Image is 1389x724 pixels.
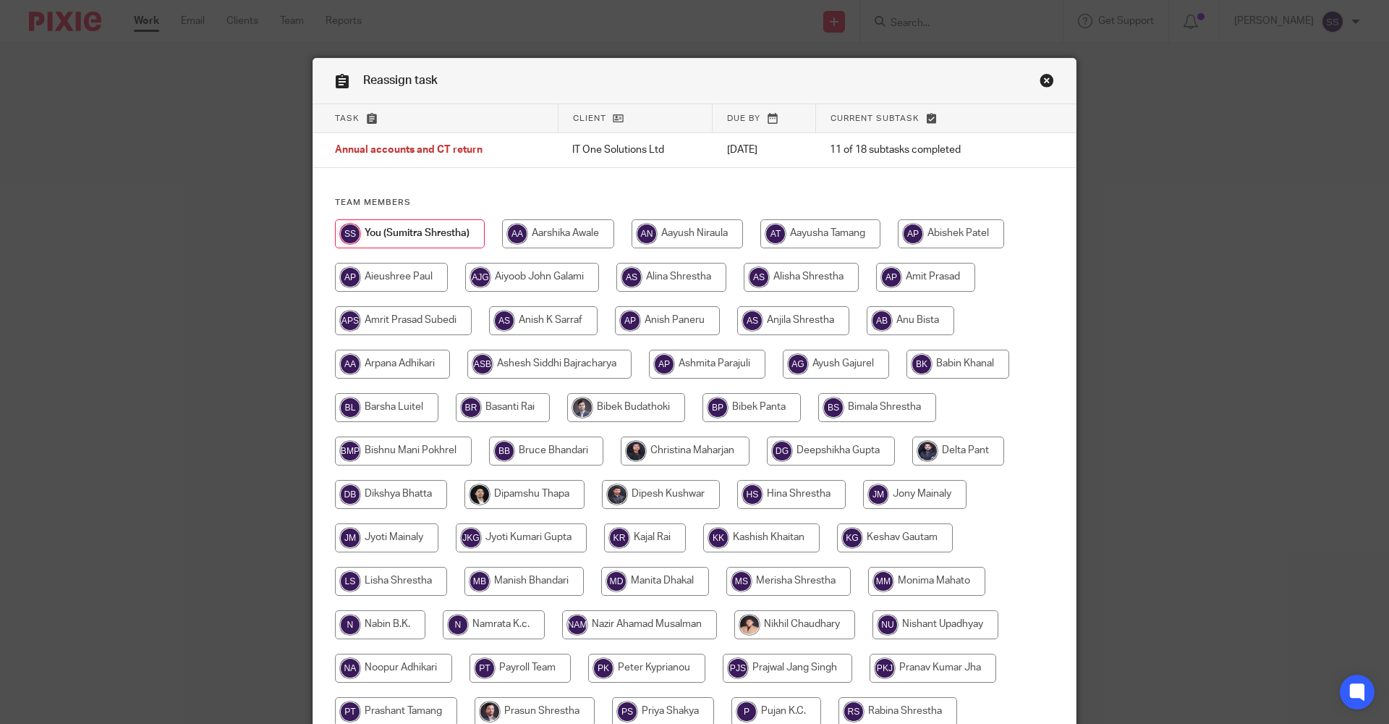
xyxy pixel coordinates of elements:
[335,146,483,156] span: Annual accounts and CT return
[727,143,801,157] p: [DATE]
[727,114,760,122] span: Due by
[831,114,919,122] span: Current subtask
[363,75,438,86] span: Reassign task
[1040,73,1054,93] a: Close this dialog window
[335,114,360,122] span: Task
[572,143,698,157] p: IT One Solutions Ltd
[335,197,1054,209] h4: Team members
[573,114,606,122] span: Client
[815,133,1020,168] td: 11 of 18 subtasks completed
